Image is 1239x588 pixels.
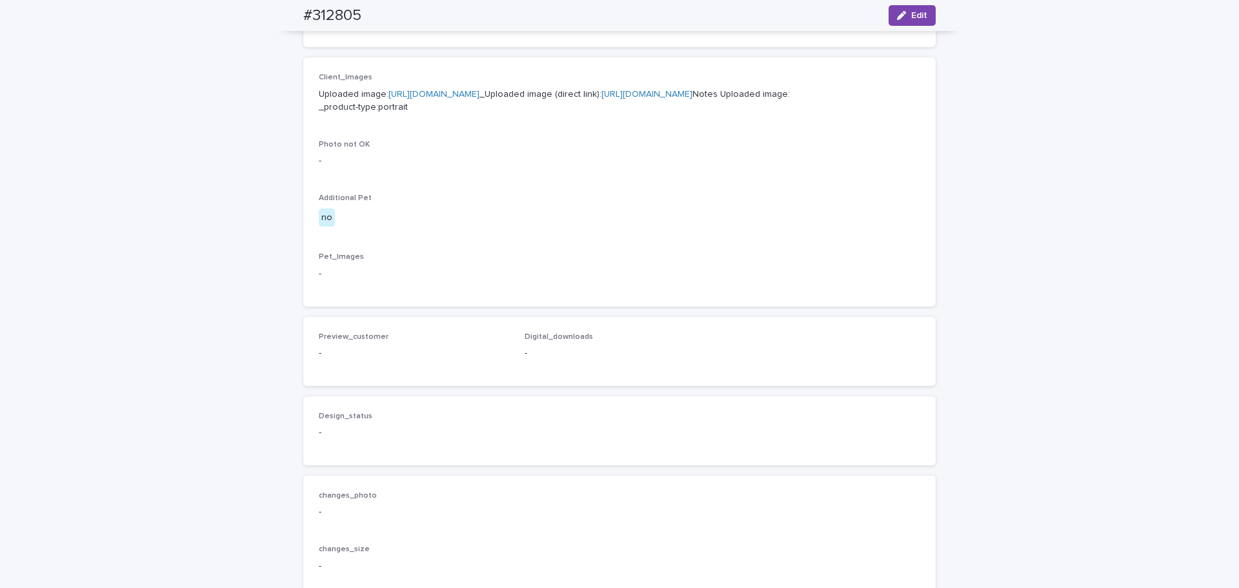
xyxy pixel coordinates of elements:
[319,333,388,341] span: Preview_customer
[303,6,361,25] h2: #312805
[319,74,372,81] span: Client_Images
[911,11,927,20] span: Edit
[319,208,335,227] div: no
[601,90,692,99] a: [URL][DOMAIN_NAME]
[319,560,920,573] p: -
[319,88,920,115] p: Uploaded image: _Uploaded image (direct link): Notes Uploaded image: _product-type:portrait
[319,141,370,148] span: Photo not OK
[319,545,370,553] span: changes_size
[319,505,920,519] p: -
[319,347,509,360] p: -
[525,333,593,341] span: Digital_downloads
[319,253,364,261] span: Pet_Images
[889,5,936,26] button: Edit
[319,154,920,168] p: -
[319,492,377,500] span: changes_photo
[525,347,715,360] p: -
[388,90,479,99] a: [URL][DOMAIN_NAME]
[319,426,509,440] p: -
[319,194,372,202] span: Additional Pet
[319,267,920,281] p: -
[319,412,372,420] span: Design_status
